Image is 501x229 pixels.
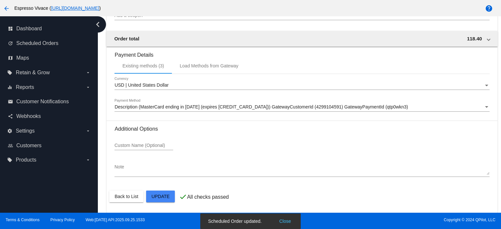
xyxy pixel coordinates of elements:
a: people_outline Customers [8,140,91,151]
a: Privacy Policy [51,218,75,222]
span: Customers [16,143,41,149]
i: arrow_drop_down [85,128,91,134]
span: Reports [16,84,34,90]
mat-select: Currency [114,83,489,88]
i: share [8,114,13,119]
span: Retain & Grow [16,70,50,76]
button: Back to List [109,191,143,202]
span: Order total [114,36,139,41]
span: USD | United States Dollar [114,82,168,88]
mat-select: Payment Method [114,105,489,110]
span: Webhooks [16,113,41,119]
span: Maps [16,55,29,61]
mat-icon: arrow_back [3,5,10,12]
span: 118.40 [467,36,482,41]
h3: Payment Details [114,47,489,58]
i: map [8,55,13,61]
span: Customer Notifications [16,99,69,105]
a: Terms & Conditions [6,218,39,222]
a: map Maps [8,53,91,63]
i: chevron_left [93,19,103,30]
i: dashboard [8,26,13,31]
span: Espresso Vivace ( ) [14,6,101,11]
p: All checks passed [187,194,229,200]
span: Settings [16,128,35,134]
mat-icon: check [179,193,187,201]
span: Scheduled Orders [16,40,58,46]
i: arrow_drop_down [85,70,91,75]
i: equalizer [7,85,12,90]
simple-snack-bar: Scheduled Order updated. [208,218,293,224]
i: settings [7,128,12,134]
i: update [8,41,13,46]
i: arrow_drop_down [85,85,91,90]
i: email [8,99,13,104]
a: share Webhooks [8,111,91,122]
button: Close [277,218,293,224]
a: [URL][DOMAIN_NAME] [51,6,99,11]
span: Products [16,157,36,163]
a: update Scheduled Orders [8,38,91,49]
div: Load Methods from Gateway [180,63,238,68]
mat-expansion-panel-header: Order total 118.40 [106,31,497,47]
span: Dashboard [16,26,42,32]
span: Update [151,194,170,199]
a: email Customer Notifications [8,96,91,107]
h3: Additional Options [114,126,489,132]
span: Copyright © 2024 QPilot, LLC [256,218,495,222]
a: dashboard Dashboard [8,23,91,34]
input: Custom Name (Optional) [114,143,173,148]
span: Back to List [114,194,138,199]
mat-icon: help [485,5,493,12]
i: arrow_drop_down [85,157,91,163]
i: local_offer [7,157,12,163]
div: Existing methods (3) [122,63,164,68]
span: Description (MasterCard ending in [DATE] (expires [CREDIT_CARD_DATA])) GatewayCustomerId (4299104... [114,104,408,109]
button: Update [146,191,175,202]
a: Web:[DATE] API:2025.09.25.1533 [86,218,145,222]
i: local_offer [7,70,12,75]
i: people_outline [8,143,13,148]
